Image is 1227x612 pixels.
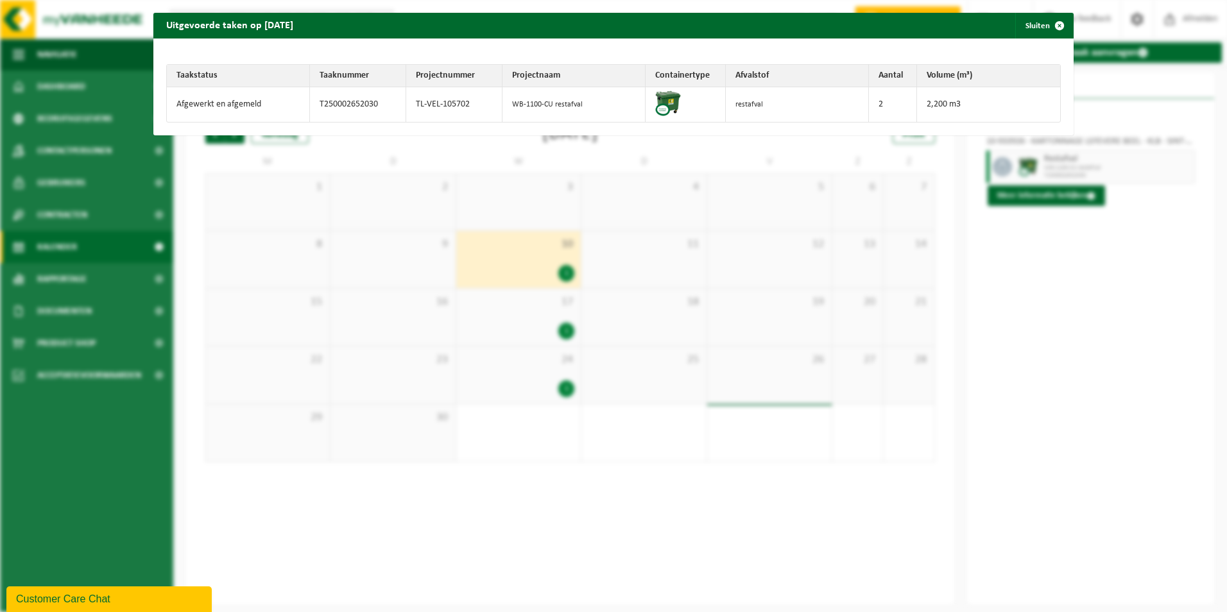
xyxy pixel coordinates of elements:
[646,65,726,87] th: Containertype
[726,87,869,122] td: restafval
[310,87,406,122] td: T250002652030
[917,87,1060,122] td: 2,200 m3
[726,65,869,87] th: Afvalstof
[406,87,502,122] td: TL-VEL-105702
[655,90,681,116] img: WB-1100-CU
[406,65,502,87] th: Projectnummer
[869,65,917,87] th: Aantal
[167,87,310,122] td: Afgewerkt en afgemeld
[917,65,1060,87] th: Volume (m³)
[153,13,306,37] h2: Uitgevoerde taken op [DATE]
[167,65,310,87] th: Taakstatus
[502,65,646,87] th: Projectnaam
[310,65,406,87] th: Taaknummer
[502,87,646,122] td: WB-1100-CU restafval
[6,584,214,612] iframe: chat widget
[1015,13,1072,38] button: Sluiten
[869,87,917,122] td: 2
